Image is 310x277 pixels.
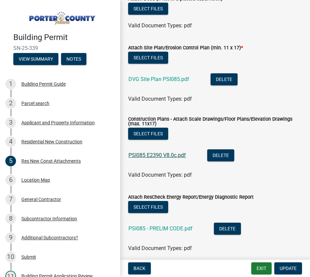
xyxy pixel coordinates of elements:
div: 10 [5,252,16,262]
span: Update [280,266,297,271]
span: Valid Document Types: pdf [128,172,192,178]
button: Exit [251,262,272,274]
div: 9 [5,232,16,243]
div: Building Permit Guide [21,82,66,86]
label: Attach ResCheck Energy Report/Energy Diagnostic Report [128,195,254,200]
button: Back [128,262,151,274]
wm-modal-confirm: Delete Document [211,77,238,83]
h4: Building Permit [13,33,115,42]
div: 6 [5,175,16,185]
wm-modal-confirm: Summary [13,57,58,62]
div: Submit [21,255,36,259]
div: Subcontractor Information [21,216,77,221]
div: Res New Const Attachments [21,159,81,163]
label: Attach Site Plan/Erosion Control Plan (min. 11 x 17) [128,46,243,50]
button: Select files [128,3,168,15]
button: Update [274,262,302,274]
wm-modal-confirm: Notes [61,57,86,62]
div: 8 [5,213,16,224]
button: Notes [61,53,86,65]
span: Back [133,266,145,271]
img: Porter County, Indiana [13,7,109,26]
button: Select files [128,128,168,140]
button: Select files [128,52,168,64]
div: 4 [5,136,16,147]
button: Select files [128,201,168,213]
div: 1 [5,79,16,89]
div: General Contractor [21,197,61,202]
a: PSI085 E2390 V8.0c.pdf [128,152,186,158]
div: 3 [5,117,16,128]
span: Valid Document Types: pdf [128,22,192,29]
button: View Summary [13,53,58,65]
wm-modal-confirm: Delete Document [207,153,234,159]
a: DVG Site Plan PSI085.pdf [128,76,189,82]
span: Valid Document Types: pdf [128,245,192,251]
div: Applicant and Property Information [21,120,95,125]
label: Construction Plans - Attach Scale Drawings/Floor Plans/Elevation Drawings (max. 11x17) [128,117,302,127]
button: Delete [214,223,241,235]
span: SN-25-339 [13,45,107,51]
div: Parcel search [21,101,49,106]
div: Residential New Construction [21,139,82,144]
div: Location Map [21,178,50,182]
div: Additional Subcontractors? [21,235,78,240]
wm-modal-confirm: Delete Document [214,226,241,232]
div: 5 [5,156,16,166]
div: 7 [5,194,16,205]
div: 2 [5,98,16,109]
button: Delete [207,149,234,161]
button: Delete [211,73,238,85]
span: Valid Document Types: pdf [128,96,192,102]
a: PSI085 - PRELIM CODE.pdf [128,225,193,232]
